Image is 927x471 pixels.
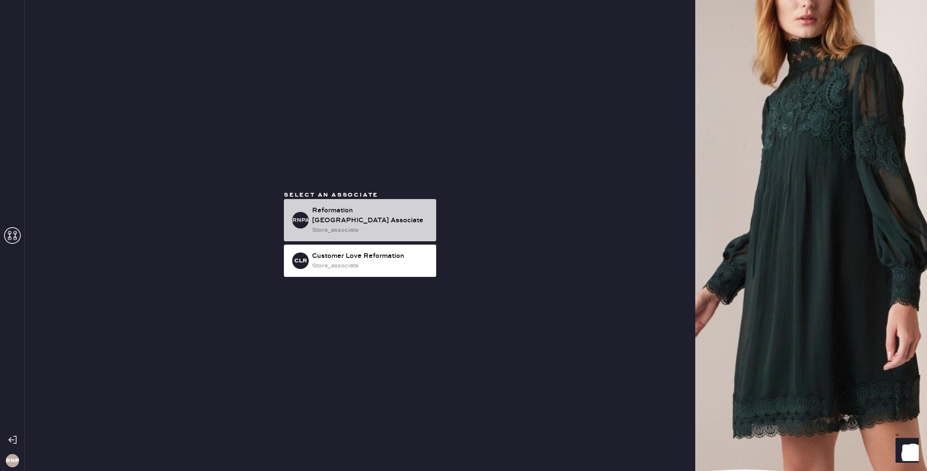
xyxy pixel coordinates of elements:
h3: CLR [294,258,307,264]
h3: RNP [6,458,19,464]
h3: RNPA [292,217,309,223]
div: Customer Love Reformation [312,251,430,261]
div: store_associate [312,261,430,270]
div: store_associate [312,226,430,235]
span: Select an associate [284,191,378,199]
div: Reformation [GEOGRAPHIC_DATA] Associate [312,206,430,226]
iframe: Front Chat [888,434,923,469]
